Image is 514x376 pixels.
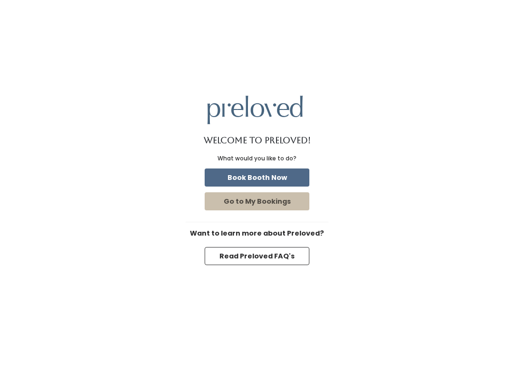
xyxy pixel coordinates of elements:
h1: Welcome to Preloved! [204,136,311,145]
h6: Want to learn more about Preloved? [186,230,328,237]
button: Book Booth Now [205,168,309,187]
button: Read Preloved FAQ's [205,247,309,265]
div: What would you like to do? [217,154,297,163]
button: Go to My Bookings [205,192,309,210]
a: Go to My Bookings [203,190,311,212]
img: preloved logo [208,96,303,124]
